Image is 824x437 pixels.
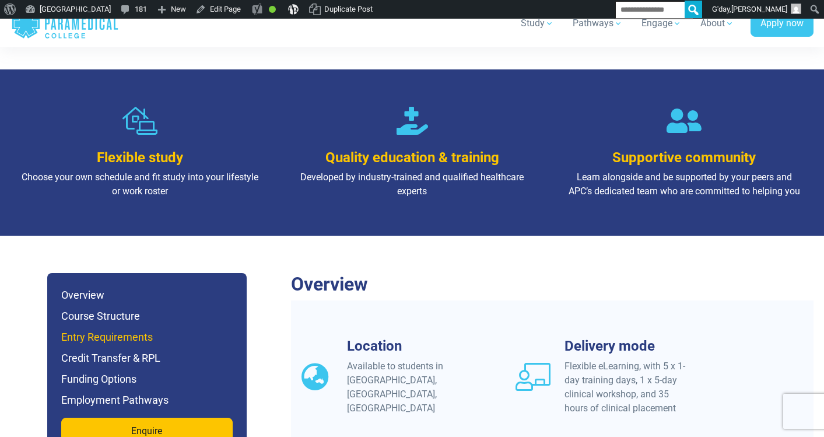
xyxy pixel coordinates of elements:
[11,5,119,43] a: Australian Paramedical College
[564,149,804,166] h3: Supportive community
[61,329,233,345] h6: Entry Requirements
[564,338,691,355] h3: Delivery mode
[292,149,532,166] h3: Quality education & training
[514,7,561,40] a: Study
[566,7,630,40] a: Pathways
[693,7,741,40] a: About
[751,11,814,37] a: Apply now
[634,7,689,40] a: Engage
[20,149,260,166] h3: Flexible study
[564,359,691,415] div: Flexible eLearning, with 5 x 1-day training days, 1 x 5-day clinical workshop, and 35 hours of cl...
[291,273,814,295] h2: Overview
[564,170,804,198] p: Learn alongside and be supported by your peers and APC’s dedicated team who are committed to help...
[61,350,233,366] h6: Credit Transfer & RPL
[731,5,787,13] span: [PERSON_NAME]
[292,170,532,198] p: Developed by industry-trained and qualified healthcare experts
[61,287,233,303] h6: Overview
[61,308,233,324] h6: Course Structure
[269,6,276,13] div: Good
[347,338,474,355] h3: Location
[347,359,474,415] div: Available to students in [GEOGRAPHIC_DATA], [GEOGRAPHIC_DATA], [GEOGRAPHIC_DATA]
[20,170,260,198] p: Choose your own schedule and fit study into your lifestyle or work roster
